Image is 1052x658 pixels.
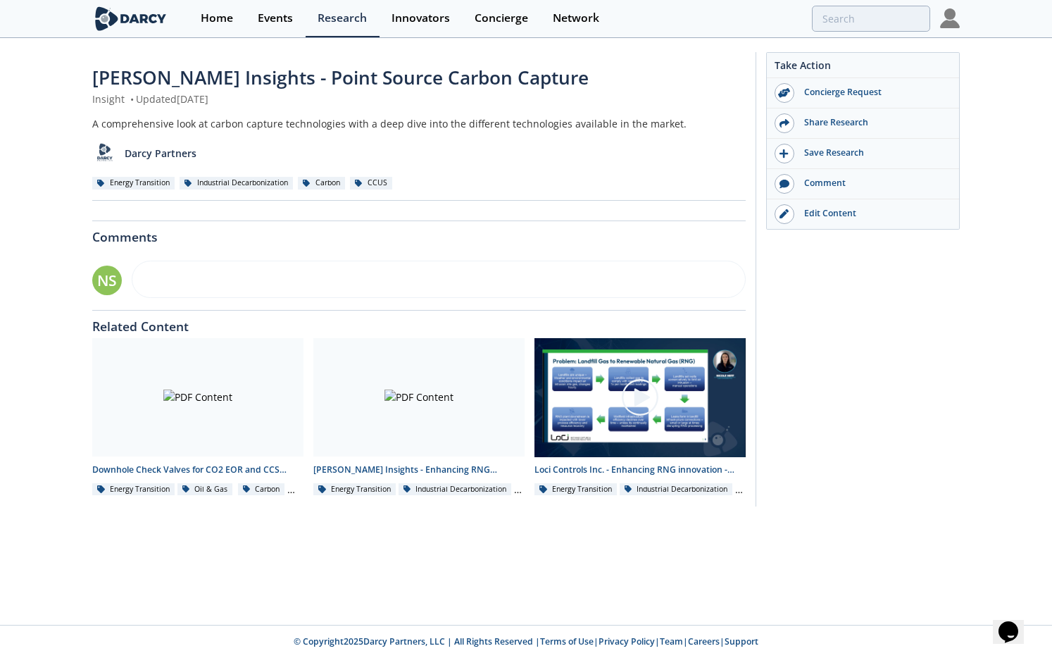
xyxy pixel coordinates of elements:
div: CCUS [350,177,392,190]
div: A comprehensive look at carbon capture technologies with a deep dive into the different technolog... [92,116,746,131]
div: Industrial Decarbonization [399,483,512,496]
div: Industrial Decarbonization [620,483,733,496]
div: Carbon [238,483,285,496]
div: Energy Transition [534,483,617,496]
div: Carbon [298,177,345,190]
div: Events [258,13,293,24]
a: Terms of Use [540,635,594,647]
div: Energy Transition [92,177,175,190]
a: Privacy Policy [599,635,655,647]
img: play-chapters-gray.svg [620,378,660,417]
div: Home [201,13,233,24]
p: © Copyright 2025 Darcy Partners, LLC | All Rights Reserved | | | | | [39,635,1013,648]
div: [PERSON_NAME] Insights - Enhancing RNG innovation [313,464,525,476]
div: Research [318,13,367,24]
div: Comment [794,177,952,190]
a: PDF Content [PERSON_NAME] Insights - Enhancing RNG innovation Energy Transition Industrial Decarb... [308,338,530,497]
span: [PERSON_NAME] Insights - Point Source Carbon Capture [92,65,589,90]
a: Video Content Loci Controls Inc. - Enhancing RNG innovation - Real Time Mesuarement Energy Transi... [530,338,751,497]
div: Concierge [475,13,528,24]
div: Downhole Check Valves for CO2 EOR and CCS Applications - Innovator Comparison [92,464,303,476]
iframe: chat widget [993,602,1038,644]
div: Concierge Request [794,86,952,99]
div: Industrial Decarbonization [180,177,293,190]
div: Comments [92,221,746,244]
span: • [127,92,136,106]
div: NS [92,266,122,295]
img: Video Content [534,338,746,457]
div: Related Content [92,311,746,333]
div: Energy Transition [313,483,396,496]
div: Network [553,13,599,24]
div: Share Research [794,116,952,129]
input: Advanced Search [812,6,930,32]
p: Darcy Partners [125,146,196,161]
a: Team [660,635,683,647]
div: Oil & Gas [177,483,233,496]
div: Loci Controls Inc. - Enhancing RNG innovation - Real Time Mesuarement [534,464,746,476]
div: Insight Updated [DATE] [92,92,746,106]
div: Save Research [794,147,952,159]
div: Innovators [392,13,450,24]
div: Edit Content [794,207,952,220]
div: Energy Transition [92,483,175,496]
a: Support [725,635,758,647]
a: PDF Content Downhole Check Valves for CO2 EOR and CCS Applications - Innovator Comparison Energy ... [87,338,308,497]
a: Careers [688,635,720,647]
img: logo-wide.svg [92,6,169,31]
img: Profile [940,8,960,28]
div: Take Action [767,58,959,78]
a: Edit Content [767,199,959,229]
